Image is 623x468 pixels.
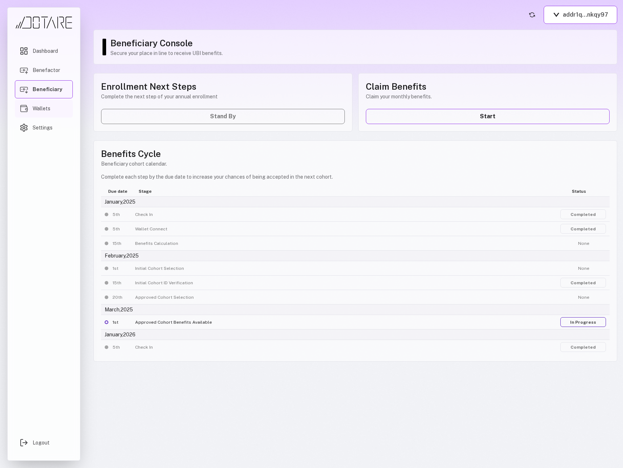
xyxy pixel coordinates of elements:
button: Refresh account status [526,9,538,21]
img: Vespr logo [553,13,560,17]
span: Settings [33,124,53,131]
p: Beneficiary cohort calendar. [101,160,610,167]
img: Beneficiary [20,85,28,94]
div: 15th [105,280,128,286]
p: Complete each step by the due date to increase your chances of being accepted in the next cohort. [101,173,610,180]
button: None [561,263,606,273]
h1: Benefits Cycle [101,148,610,159]
span: Beneficiary [33,86,62,93]
div: Approved Cohort Selection [135,294,554,300]
div: Approved Cohort Benefits Available [135,319,553,325]
button: None [561,238,606,248]
img: Wallets [20,104,28,113]
h1: Claim Benefits [366,81,610,92]
a: Completed [560,209,606,219]
div: Status [555,188,602,194]
div: Check In [135,212,553,217]
h1: Enrollment Next Steps [101,81,345,92]
p: Claim your monthly benefits. [366,93,610,100]
a: Completed [560,278,606,288]
button: None [561,292,606,302]
div: February, 2025 [101,250,610,261]
img: Benefactor [20,66,28,75]
a: In Progress [560,317,606,327]
div: Benefits Calculation [135,241,554,246]
p: Secure your place in line to receive UBI benefits. [110,50,610,57]
h1: Beneficiary Console [110,37,610,49]
div: Check In [135,344,553,350]
div: 20th [105,294,128,300]
div: 1st [105,265,128,271]
div: Initial Cohort ID Verification [135,280,553,286]
div: January, 2026 [101,329,610,340]
div: 5th [105,212,128,217]
span: Wallets [33,105,50,112]
div: Due date [108,188,131,194]
div: 5th [105,226,128,232]
div: Stage [139,188,548,194]
div: Wallet Connect [135,226,553,232]
span: Benefactor [33,67,60,74]
div: 1st [105,319,128,325]
span: Logout [33,439,50,446]
a: Completed [560,224,606,234]
p: Complete the next step of your annual enrollment [101,93,345,100]
a: Start [366,109,610,124]
div: March, 2025 [101,304,610,315]
div: 15th [105,241,128,246]
span: Dashboard [33,47,58,55]
img: Dotare Logo [15,16,73,29]
a: Completed [560,342,606,352]
div: 5th [105,344,128,350]
div: January, 2025 [101,196,610,207]
div: Initial Cohort Selection [135,265,554,271]
button: addr1q...nkqy97 [544,6,617,24]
